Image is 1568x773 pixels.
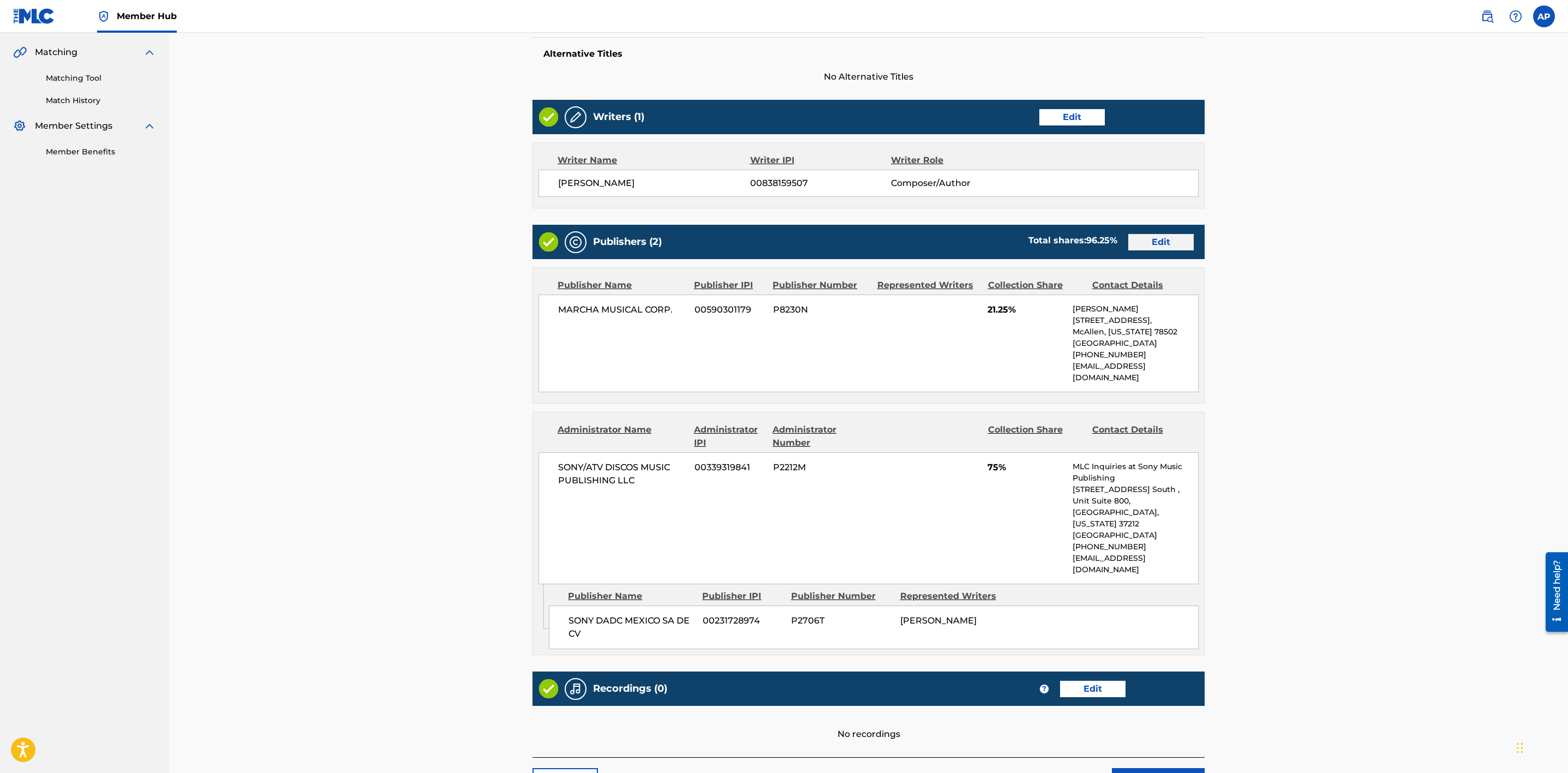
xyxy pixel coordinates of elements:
img: Member Settings [13,119,26,133]
span: 75% [988,461,1064,474]
p: [GEOGRAPHIC_DATA] [1073,530,1198,541]
img: Valid [539,232,558,251]
div: User Menu [1533,5,1555,27]
img: Recordings [569,682,582,696]
p: [EMAIL_ADDRESS][DOMAIN_NAME] [1073,361,1198,383]
img: Valid [539,107,558,127]
img: help [1509,10,1522,23]
img: Matching [13,46,27,59]
img: search [1481,10,1494,23]
p: [PHONE_NUMBER] [1073,349,1198,361]
span: 00231728974 [703,614,783,627]
span: Member Hub [117,10,177,22]
h5: Recordings (0) [593,682,667,695]
a: Public Search [1476,5,1498,27]
span: [PERSON_NAME] [558,177,750,190]
a: Member Benefits [46,146,156,158]
span: 00339319841 [695,461,765,474]
div: Publisher IPI [694,279,764,292]
span: P2212M [773,461,869,474]
a: Edit [1128,234,1194,250]
p: [PHONE_NUMBER] [1073,541,1198,553]
span: SONY DADC MEXICO SA DE CV [568,614,695,640]
h5: Writers (1) [593,111,644,123]
div: Widget de chat [1513,721,1568,773]
div: Publisher Number [791,590,892,603]
div: Contact Details [1092,423,1188,450]
span: MARCHA MUSICAL CORP. [558,303,686,316]
div: Writer Name [558,154,750,167]
div: Administrator Name [558,423,686,450]
div: Arrastrar [1517,732,1523,764]
a: Match History [46,95,156,106]
img: MLC Logo [13,8,55,24]
img: Top Rightsholder [97,10,110,23]
p: McAllen, [US_STATE] 78502 [1073,326,1198,338]
iframe: Resource Center [1537,548,1568,636]
iframe: Chat Widget [1513,721,1568,773]
span: No Alternative Titles [532,70,1205,83]
div: No recordings [532,706,1205,741]
span: 21.25% [988,303,1064,316]
div: Represented Writers [900,590,1001,603]
div: Collection Share [988,423,1084,450]
span: Member Settings [35,119,112,133]
span: ? [1040,685,1049,693]
img: Writers [569,111,582,124]
img: Publishers [569,236,582,249]
p: [GEOGRAPHIC_DATA], [US_STATE] 37212 [1073,507,1198,530]
img: expand [143,119,156,133]
img: Valid [539,679,558,698]
span: P2706T [791,614,892,627]
span: 00590301179 [695,303,765,316]
a: Matching Tool [46,73,156,84]
div: Writer Role [891,154,1019,167]
p: [STREET_ADDRESS] South , Unit Suite 800, [1073,484,1198,507]
span: Matching [35,46,77,59]
p: [STREET_ADDRESS], [1073,315,1198,326]
p: [PERSON_NAME] [1073,303,1198,315]
img: expand [143,46,156,59]
h5: Publishers (2) [593,236,662,248]
div: Contact Details [1092,279,1188,292]
p: [GEOGRAPHIC_DATA] [1073,338,1198,349]
span: Composer/Author [891,177,1019,190]
div: Total shares: [1028,234,1117,247]
p: [EMAIL_ADDRESS][DOMAIN_NAME] [1073,553,1198,576]
div: Publisher Name [558,279,686,292]
div: Collection Share [988,279,1084,292]
div: Publisher IPI [702,590,782,603]
span: 00838159507 [750,177,891,190]
div: Represented Writers [877,279,980,292]
div: Administrator IPI [694,423,764,450]
div: Publisher Name [568,590,694,603]
h5: Alternative Titles [543,49,1194,59]
div: Publisher Number [773,279,869,292]
span: [PERSON_NAME] [900,615,977,626]
p: MLC Inquiries at Sony Music Publishing [1073,461,1198,484]
span: SONY/ATV DISCOS MUSIC PUBLISHING LLC [558,461,686,487]
a: Edit [1060,681,1126,697]
span: 96.25 % [1086,235,1117,245]
div: Writer IPI [750,154,891,167]
a: Edit [1039,109,1105,125]
span: P8230N [773,303,869,316]
div: Administrator Number [773,423,869,450]
div: Help [1505,5,1527,27]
